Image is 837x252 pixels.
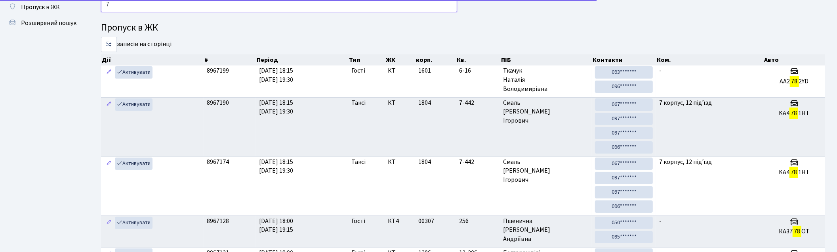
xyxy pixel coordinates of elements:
span: КТ [388,98,412,108]
a: Редагувати [104,98,114,111]
a: Активувати [115,98,153,111]
span: 1601 [418,66,431,75]
span: 8967174 [207,158,229,166]
span: Таксі [351,158,366,167]
span: 7-442 [459,158,497,167]
select: записів на сторінці [101,37,117,52]
th: ЖК [385,54,416,65]
span: Пшенична [PERSON_NAME] Андріївна [503,217,589,244]
span: [DATE] 18:15 [DATE] 19:30 [259,66,293,84]
span: 7 корпус, 12 під'їзд [659,158,712,166]
mark: 78 [790,76,799,87]
span: 00307 [418,217,434,225]
span: КТ4 [388,217,412,226]
a: Активувати [115,217,153,229]
span: 6-16 [459,66,497,75]
span: КТ [388,66,412,75]
span: [DATE] 18:00 [DATE] 19:15 [259,217,293,235]
a: Активувати [115,66,153,79]
th: Тип [348,54,385,65]
span: - [659,217,662,225]
span: 8967199 [207,66,229,75]
span: Розширений пошук [21,19,76,27]
mark: 78 [793,226,801,237]
mark: 78 [789,167,798,178]
span: Смаль [PERSON_NAME] Ігорович [503,158,589,185]
span: 8967128 [207,217,229,225]
a: Активувати [115,158,153,170]
span: 8967190 [207,98,229,107]
th: # [204,54,256,65]
span: [DATE] 18:15 [DATE] 19:30 [259,98,293,116]
mark: 78 [789,108,798,119]
th: корп. [416,54,456,65]
span: Пропуск в ЖК [21,3,60,12]
a: Редагувати [104,217,114,229]
span: 256 [459,217,497,226]
span: Ткачук Наталія Володимирівна [503,66,589,94]
span: 1804 [418,158,431,166]
h4: Пропуск в ЖК [101,22,825,34]
h5: AA2 2YD [766,78,822,85]
span: Гості [351,217,365,226]
h5: KA4 1HT [766,110,822,117]
a: Редагувати [104,158,114,170]
th: ПІБ [500,54,592,65]
th: Дії [101,54,204,65]
span: Смаль [PERSON_NAME] Ігорович [503,98,589,126]
span: 7-442 [459,98,497,108]
span: Таксі [351,98,366,108]
h5: КА37 ОТ [766,228,822,235]
th: Ком. [656,54,763,65]
span: - [659,66,662,75]
span: 1804 [418,98,431,107]
th: Кв. [456,54,500,65]
a: Редагувати [104,66,114,79]
span: [DATE] 18:15 [DATE] 19:30 [259,158,293,175]
span: 7 корпус, 12 під'їзд [659,98,712,107]
a: Розширений пошук [4,15,83,31]
th: Контакти [592,54,656,65]
span: КТ [388,158,412,167]
th: Авто [763,54,825,65]
span: Гості [351,66,365,75]
h5: KA4 1HT [766,169,822,176]
label: записів на сторінці [101,37,172,52]
th: Період [256,54,348,65]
